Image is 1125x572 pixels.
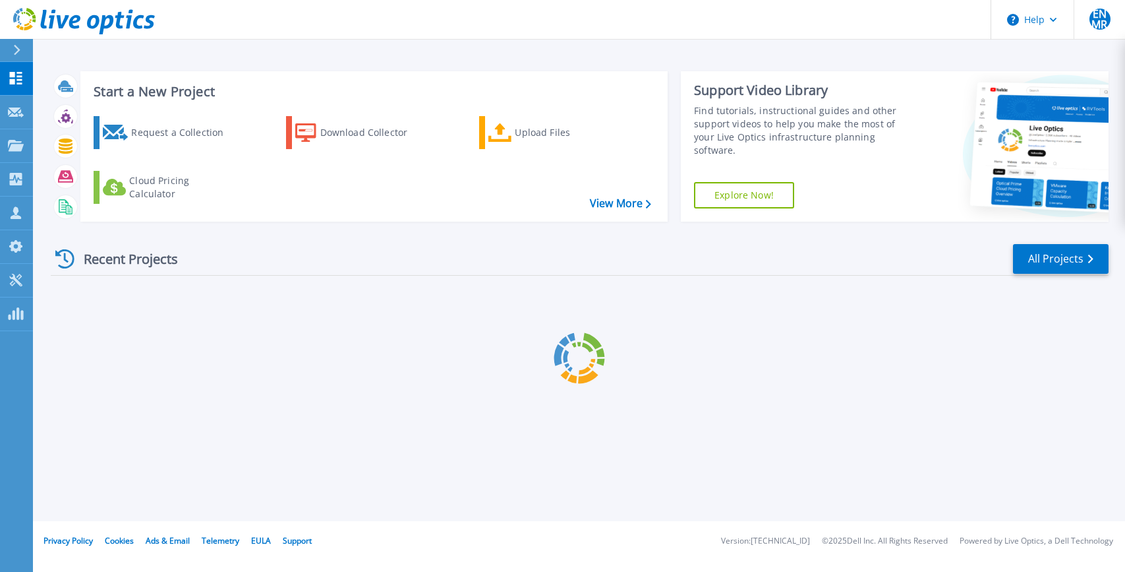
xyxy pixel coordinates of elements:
[43,535,93,546] a: Privacy Policy
[590,197,651,210] a: View More
[1013,244,1109,274] a: All Projects
[94,116,241,149] a: Request a Collection
[694,182,794,208] a: Explore Now!
[51,243,196,275] div: Recent Projects
[515,119,620,146] div: Upload Files
[1089,9,1111,30] span: ENMR
[202,535,239,546] a: Telemetry
[105,535,134,546] a: Cookies
[146,535,190,546] a: Ads & Email
[129,174,235,201] div: Cloud Pricing Calculator
[251,535,271,546] a: EULA
[694,104,910,157] div: Find tutorials, instructional guides and other support videos to help you make the most of your L...
[286,116,433,149] a: Download Collector
[694,82,910,99] div: Support Video Library
[960,537,1113,546] li: Powered by Live Optics, a Dell Technology
[94,171,241,204] a: Cloud Pricing Calculator
[94,84,650,99] h3: Start a New Project
[822,537,948,546] li: © 2025 Dell Inc. All Rights Reserved
[721,537,810,546] li: Version: [TECHNICAL_ID]
[131,119,237,146] div: Request a Collection
[479,116,626,149] a: Upload Files
[320,119,426,146] div: Download Collector
[283,535,312,546] a: Support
